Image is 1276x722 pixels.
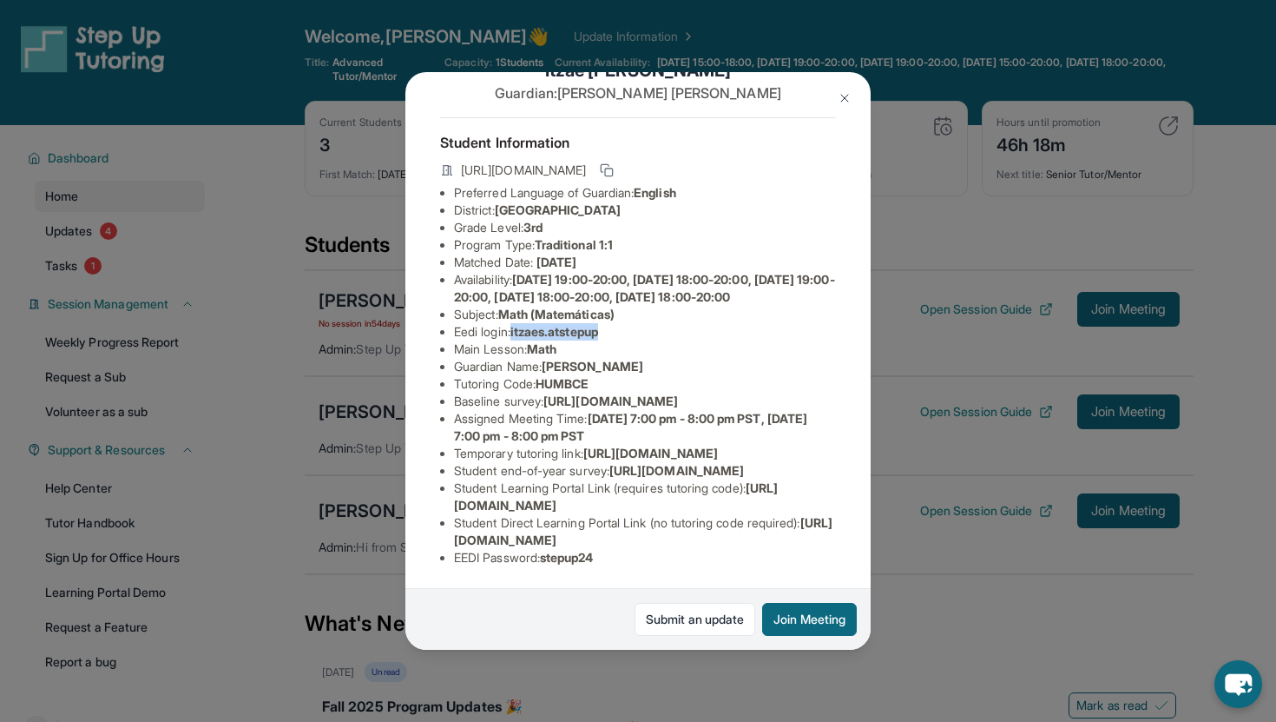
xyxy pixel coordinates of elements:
[543,394,678,408] span: [URL][DOMAIN_NAME]
[454,306,836,323] li: Subject :
[523,220,543,235] span: 3rd
[454,184,836,202] li: Preferred Language of Guardian:
[634,185,676,200] span: English
[454,219,836,236] li: Grade Level:
[454,236,836,254] li: Program Type:
[454,480,836,514] li: Student Learning Portal Link (requires tutoring code) :
[527,341,556,356] span: Math
[454,410,836,445] li: Assigned Meeting Time :
[510,324,598,339] span: itzaes.atstepup
[536,376,589,391] span: HUMBCE
[454,445,836,462] li: Temporary tutoring link :
[454,393,836,410] li: Baseline survey :
[454,272,835,304] span: [DATE] 19:00-20:00, [DATE] 18:00-20:00, [DATE] 19:00-20:00, [DATE] 18:00-20:00, [DATE] 18:00-20:00
[540,550,594,565] span: stepup24
[454,341,836,358] li: Main Lesson :
[454,271,836,306] li: Availability:
[536,255,576,269] span: [DATE]
[440,83,836,103] p: Guardian: [PERSON_NAME] [PERSON_NAME]
[762,603,857,636] button: Join Meeting
[1214,660,1262,708] button: chat-button
[596,160,617,181] button: Copy link
[454,358,836,375] li: Guardian Name :
[583,446,718,460] span: [URL][DOMAIN_NAME]
[454,514,836,549] li: Student Direct Learning Portal Link (no tutoring code required) :
[498,307,615,321] span: Math (Matemáticas)
[635,603,755,636] a: Submit an update
[454,549,836,566] li: EEDI Password :
[454,202,836,219] li: District:
[454,375,836,393] li: Tutoring Code :
[454,411,807,443] span: [DATE] 7:00 pm - 8:00 pm PST, [DATE] 7:00 pm - 8:00 pm PST
[542,359,643,374] span: [PERSON_NAME]
[461,162,586,179] span: [URL][DOMAIN_NAME]
[440,132,836,153] h4: Student Information
[454,323,836,341] li: Eedi login :
[838,91,852,105] img: Close Icon
[535,237,613,252] span: Traditional 1:1
[454,462,836,480] li: Student end-of-year survey :
[609,463,744,478] span: [URL][DOMAIN_NAME]
[454,254,836,271] li: Matched Date:
[495,202,621,217] span: [GEOGRAPHIC_DATA]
